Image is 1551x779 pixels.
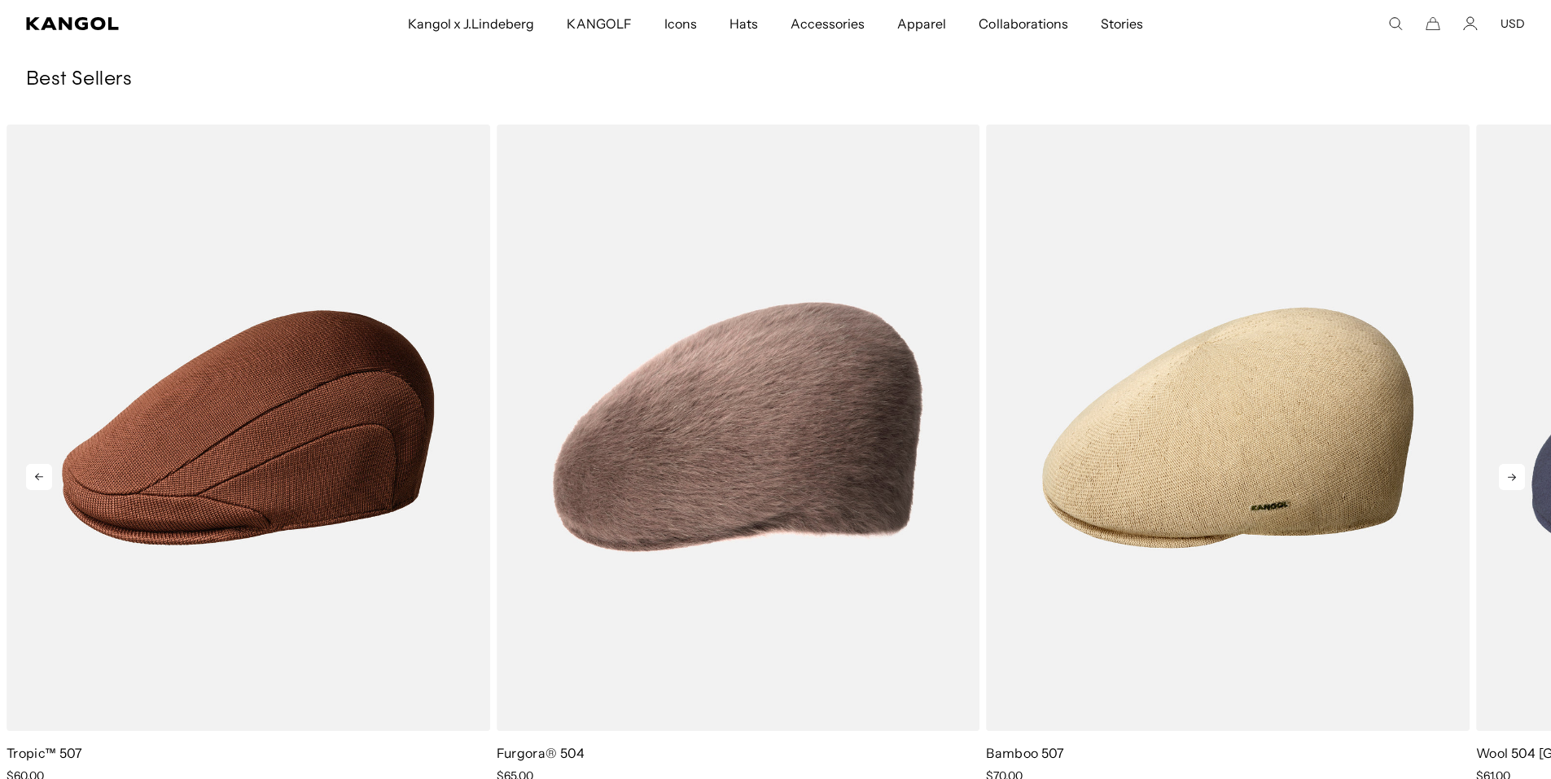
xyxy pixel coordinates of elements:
button: Cart [1426,16,1440,31]
h3: Best Sellers [26,68,1525,92]
button: USD [1501,16,1525,31]
img: Furgora® 504 [497,125,980,731]
a: Bamboo 507 [986,745,1064,761]
summary: Search here [1388,16,1403,31]
a: Tropic™ 507 [7,745,83,761]
a: Furgora® 504 [497,745,585,761]
img: Bamboo 507 [986,125,1470,731]
img: Tropic™ 507 [7,125,490,731]
a: Kangol [26,17,269,30]
a: Account [1463,16,1478,31]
